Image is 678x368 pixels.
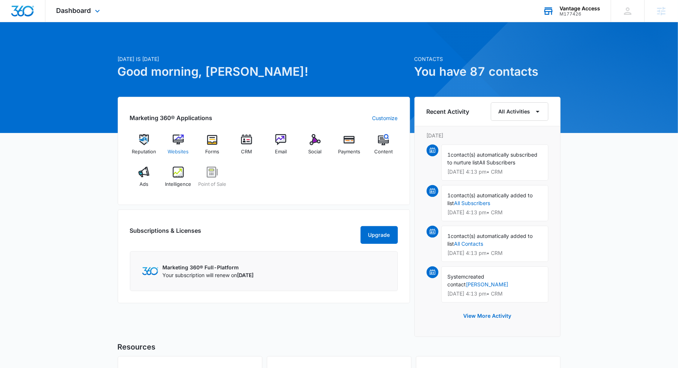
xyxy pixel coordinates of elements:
p: [DATE] 4:13 pm • CRM [448,210,542,215]
span: [DATE] [237,272,254,278]
p: Marketing 360® Full-Platform [163,263,254,271]
span: Content [374,148,393,156]
a: Forms [198,134,227,161]
span: All Subscribers [479,159,516,166]
span: contact(s) automatically subscribed to nurture list [448,151,538,166]
span: Ads [140,181,148,188]
p: [DATE] [427,132,548,139]
h1: You have 87 contacts [414,63,561,81]
p: Your subscription will renew on [163,271,254,279]
a: Payments [335,134,364,161]
a: Reputation [130,134,158,161]
span: Forms [205,148,219,156]
span: Websites [168,148,189,156]
span: CRM [241,148,252,156]
p: Contacts [414,55,561,63]
span: Email [275,148,287,156]
p: [DATE] 4:13 pm • CRM [448,291,542,296]
span: created contact [448,273,485,287]
a: Email [267,134,295,161]
div: account name [560,6,600,11]
a: All Contacts [454,241,483,247]
button: All Activities [491,102,548,121]
h1: Good morning, [PERSON_NAME]! [118,63,410,81]
img: Marketing 360 Logo [142,267,158,275]
a: [PERSON_NAME] [466,281,509,287]
a: CRM [233,134,261,161]
p: [DATE] 4:13 pm • CRM [448,169,542,174]
a: All Subscribers [454,200,491,206]
button: View More Activity [456,307,519,325]
span: 1 [448,151,451,158]
a: Intelligence [164,167,192,193]
div: account id [560,11,600,17]
a: Content [369,134,398,161]
span: Dashboard [56,7,91,14]
span: Point of Sale [198,181,226,188]
span: contact(s) automatically added to list [448,192,533,206]
span: Intelligence [165,181,191,188]
a: Point of Sale [198,167,227,193]
a: Websites [164,134,192,161]
a: Ads [130,167,158,193]
span: contact(s) automatically added to list [448,233,533,247]
p: [DATE] is [DATE] [118,55,410,63]
span: System [448,273,466,280]
h2: Subscriptions & Licenses [130,226,202,241]
p: [DATE] 4:13 pm • CRM [448,251,542,256]
h6: Recent Activity [427,107,469,116]
a: Social [301,134,329,161]
h5: Resources [118,341,561,352]
span: Social [309,148,322,156]
span: Payments [338,148,360,156]
span: Reputation [132,148,156,156]
span: 1 [448,233,451,239]
button: Upgrade [361,226,398,244]
h2: Marketing 360® Applications [130,113,213,122]
span: 1 [448,192,451,198]
a: Customize [372,114,398,122]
